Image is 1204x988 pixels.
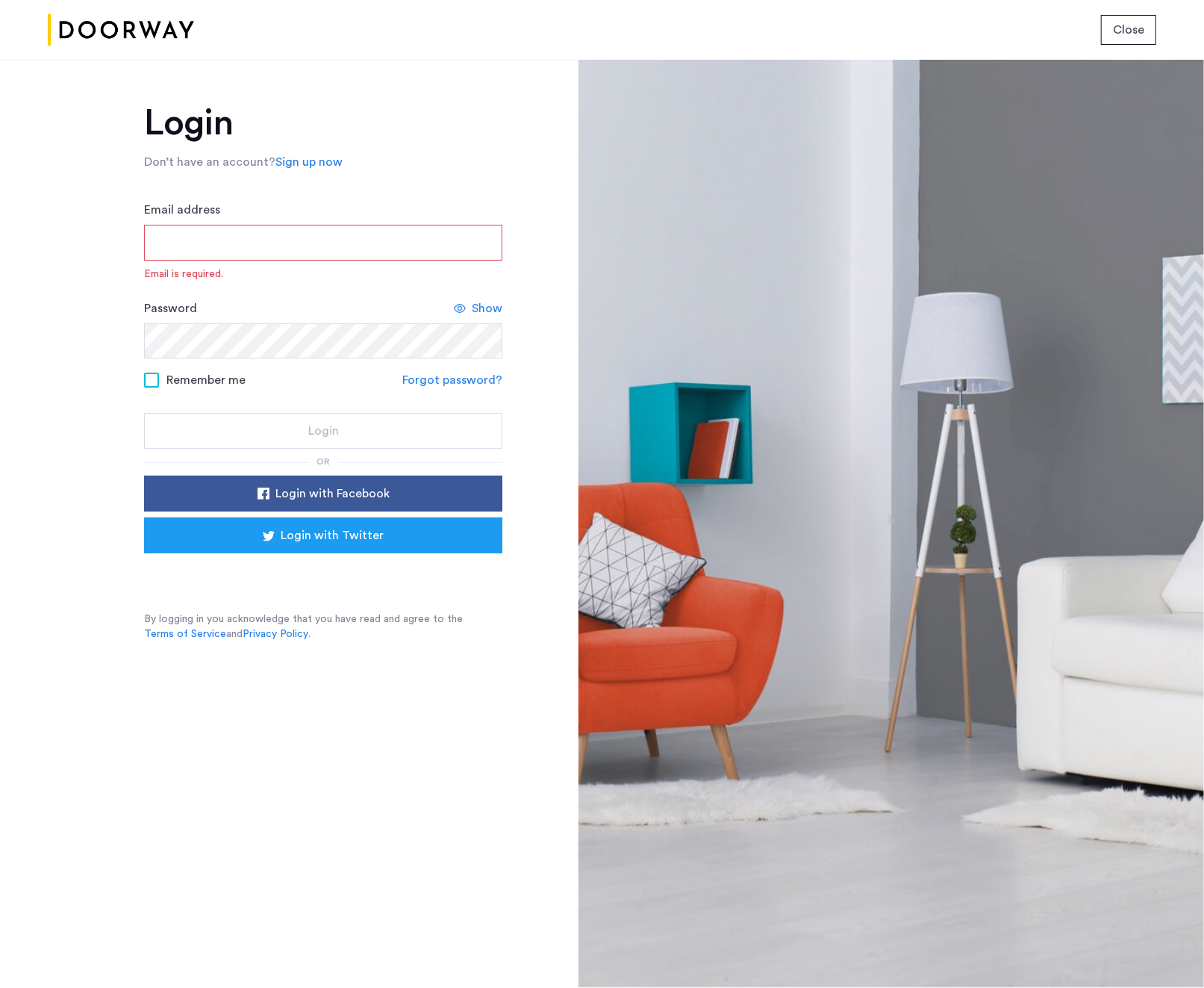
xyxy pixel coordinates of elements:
button: button [144,476,502,512]
span: Login with Twitter [281,526,384,544]
button: button [144,413,502,449]
p: By logging in you acknowledge that you have read and agree to the and . [144,612,502,641]
button: button [144,518,502,553]
span: Close [1113,21,1144,39]
h1: Login [144,105,502,141]
button: button [1101,15,1156,45]
span: Remember me [166,371,246,389]
img: logo [48,2,194,58]
span: Don’t have an account? [144,156,275,168]
iframe: Sign in with Google Button [166,558,480,591]
span: Email is required. [144,267,502,282]
span: Login with Facebook [275,485,390,503]
a: Sign up now [275,153,343,171]
a: Privacy Policy [243,627,308,641]
label: Password [144,299,197,317]
label: Email address [144,201,220,219]
span: Login [308,422,339,440]
a: Forgot password? [402,371,502,389]
span: Show [472,299,502,317]
a: Terms of Service [144,627,226,641]
span: or [316,457,330,466]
